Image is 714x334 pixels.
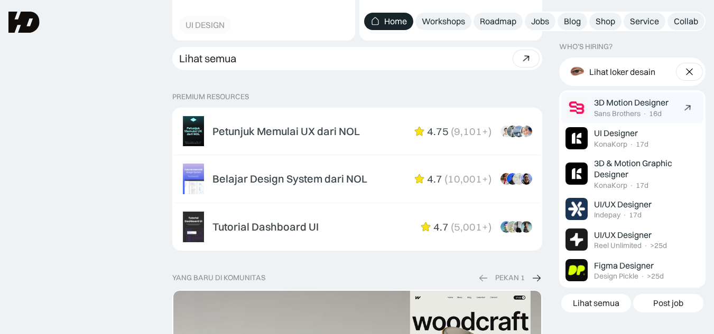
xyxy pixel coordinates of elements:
[488,221,492,233] div: )
[451,125,454,138] div: (
[594,260,654,271] div: Figma Designer
[422,16,465,27] div: Workshops
[474,13,523,30] a: Roadmap
[427,173,442,185] div: 4.7
[454,221,488,233] div: 5,001+
[624,13,665,30] a: Service
[212,173,367,185] div: Belajar Design System dari NOL
[594,128,638,139] div: UI Designer
[594,158,678,180] div: 3D & Motion Graphic Designer
[633,294,703,312] a: Post job
[644,241,648,250] div: ·
[594,241,642,250] div: Reel Unlimited
[674,16,698,27] div: Collab
[594,198,652,209] div: UI/UX Designer
[629,211,642,220] div: 17d
[427,125,449,138] div: 4.75
[636,140,648,149] div: 17d
[589,13,622,30] a: Shop
[565,97,588,119] img: Job Image
[444,173,448,185] div: (
[594,229,652,240] div: UI/UX Designer
[565,259,588,281] img: Job Image
[596,16,615,27] div: Shop
[172,273,265,282] div: yang baru di komunitas
[561,255,704,285] a: Job ImageFigma DesignerDesign Pickle·>25d
[561,224,704,255] a: Job ImageUI/UX DesignerReel Unlimited·>25d
[589,66,655,77] div: Lihat loker desain
[364,13,413,30] a: Home
[594,140,627,149] div: KonaKorp
[495,273,525,282] div: PEKAN 1
[558,13,587,30] a: Blog
[636,180,648,189] div: 17d
[561,123,704,154] a: Job ImageUI DesignerKonaKorp·17d
[594,180,627,189] div: KonaKorp
[650,241,667,250] div: >25d
[565,228,588,251] img: Job Image
[454,125,488,138] div: 9,101+
[565,198,588,220] img: Job Image
[565,127,588,149] img: Job Image
[212,221,319,233] div: Tutorial Dashboard UI
[415,13,471,30] a: Workshops
[561,294,632,312] a: Lihat semua
[629,140,634,149] div: ·
[212,125,360,138] div: Petunjuk Memulai UX dari NOL
[564,16,581,27] div: Blog
[448,173,488,185] div: 10,001+
[172,92,542,101] p: PREMIUM RESOURCES
[561,92,704,123] a: Job Image3D Motion DesignerSans Brothers·16d
[594,272,638,281] div: Design Pickle
[653,298,683,309] div: Post job
[594,211,620,220] div: Indepay
[561,194,704,224] a: Job ImageUI/UX DesignerIndepay·17d
[643,109,647,118] div: ·
[174,205,540,249] a: Tutorial Dashboard UI4.7(5,001+)
[559,42,613,51] div: WHO’S HIRING?
[630,16,659,27] div: Service
[573,298,619,309] div: Lihat semua
[561,154,704,194] a: Job Image3D & Motion Graphic DesignerKonaKorp·17d
[667,13,704,30] a: Collab
[384,16,407,27] div: Home
[433,221,449,233] div: 4.7
[174,157,540,201] a: Belajar Design System dari NOL4.7(10,001+)
[623,211,627,220] div: ·
[641,272,645,281] div: ·
[647,272,664,281] div: >25d
[488,125,492,138] div: )
[629,180,634,189] div: ·
[525,13,555,30] a: Jobs
[649,109,662,118] div: 16d
[172,47,542,70] a: Lihat semua
[488,173,492,185] div: )
[565,163,588,185] img: Job Image
[594,109,641,118] div: Sans Brothers
[480,16,516,27] div: Roadmap
[594,97,669,108] div: 3D Motion Designer
[451,221,454,233] div: (
[174,110,540,153] a: Petunjuk Memulai UX dari NOL4.75(9,101+)
[531,16,549,27] div: Jobs
[179,52,236,65] div: Lihat semua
